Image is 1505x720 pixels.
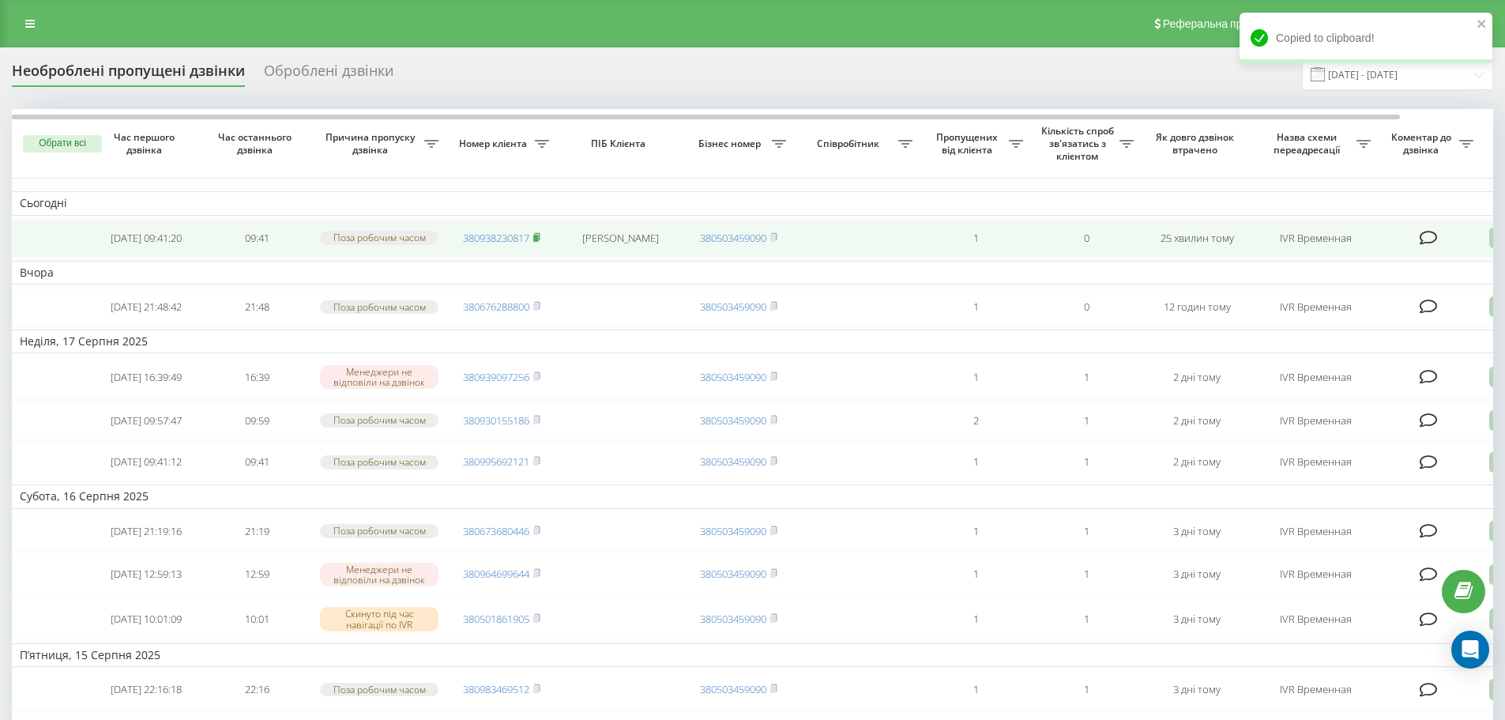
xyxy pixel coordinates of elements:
[201,553,312,595] td: 12:59
[1154,131,1240,156] span: Як довго дзвінок втрачено
[920,512,1031,551] td: 1
[201,401,312,440] td: 09:59
[1142,553,1252,595] td: 3 дні тому
[1142,219,1252,258] td: 25 хвилин тому
[463,300,529,314] a: 380676288800
[700,454,766,469] a: 380503459090
[1142,512,1252,551] td: 3 дні тому
[214,131,299,156] span: Час останнього дзвінка
[201,670,312,709] td: 22:16
[1252,553,1379,595] td: IVR Временная
[1031,443,1142,481] td: 1
[920,288,1031,326] td: 1
[700,370,766,384] a: 380503459090
[920,670,1031,709] td: 1
[920,553,1031,595] td: 1
[320,455,438,469] div: Поза робочим часом
[700,567,766,581] a: 380503459090
[802,138,898,150] span: Співробітник
[700,682,766,696] a: 380503459090
[1163,17,1279,30] span: Реферальна програма
[201,288,312,326] td: 21:48
[1252,512,1379,551] td: IVR Временная
[928,131,1009,156] span: Пропущених від клієнта
[1031,553,1142,595] td: 1
[320,413,438,427] div: Поза робочим часом
[320,563,438,586] div: Менеджери не відповіли на дзвінок
[91,553,201,595] td: [DATE] 12:59:13
[1252,401,1379,440] td: IVR Временная
[320,131,424,156] span: Причина пропуску дзвінка
[920,219,1031,258] td: 1
[320,300,438,314] div: Поза робочим часом
[1031,401,1142,440] td: 1
[264,62,393,87] div: Оброблені дзвінки
[463,231,529,245] a: 380938230817
[103,131,189,156] span: Час першого дзвінка
[320,683,438,696] div: Поза робочим часом
[1031,356,1142,398] td: 1
[463,612,529,626] a: 380501861905
[201,598,312,640] td: 10:01
[463,454,529,469] a: 380995692121
[1252,288,1379,326] td: IVR Временная
[1252,219,1379,258] td: IVR Временная
[700,413,766,428] a: 380503459090
[1240,13,1492,63] div: Copied to clipboard!
[91,219,201,258] td: [DATE] 09:41:20
[700,524,766,538] a: 380503459090
[1252,443,1379,481] td: IVR Временная
[691,138,772,150] span: Бізнес номер
[91,356,201,398] td: [DATE] 16:39:49
[1477,17,1488,32] button: close
[700,231,766,245] a: 380503459090
[920,598,1031,640] td: 1
[1142,670,1252,709] td: 3 дні тому
[463,567,529,581] a: 380964699644
[320,524,438,537] div: Поза робочим часом
[1031,288,1142,326] td: 0
[920,443,1031,481] td: 1
[700,300,766,314] a: 380503459090
[201,443,312,481] td: 09:41
[12,62,245,87] div: Необроблені пропущені дзвінки
[1142,443,1252,481] td: 2 дні тому
[1031,670,1142,709] td: 1
[454,138,535,150] span: Номер клієнта
[1031,598,1142,640] td: 1
[91,512,201,551] td: [DATE] 21:19:16
[920,356,1031,398] td: 1
[920,401,1031,440] td: 2
[1031,512,1142,551] td: 1
[463,370,529,384] a: 380939097256
[23,135,102,153] button: Обрати всі
[463,413,529,428] a: 380930155186
[320,365,438,389] div: Менеджери не відповіли на дзвінок
[1142,288,1252,326] td: 12 годин тому
[463,524,529,538] a: 380673680446
[201,356,312,398] td: 16:39
[91,598,201,640] td: [DATE] 10:01:09
[320,231,438,244] div: Поза робочим часом
[1142,356,1252,398] td: 2 дні тому
[463,682,529,696] a: 380983469512
[1142,598,1252,640] td: 3 дні тому
[1386,131,1459,156] span: Коментар до дзвінка
[570,138,670,150] span: ПІБ Клієнта
[91,288,201,326] td: [DATE] 21:48:42
[91,670,201,709] td: [DATE] 22:16:18
[1252,356,1379,398] td: IVR Временная
[1142,401,1252,440] td: 2 дні тому
[557,219,683,258] td: [PERSON_NAME]
[320,607,438,631] div: Скинуто під час навігації по IVR
[1039,125,1119,162] span: Кількість спроб зв'язатись з клієнтом
[1252,598,1379,640] td: IVR Временная
[1451,631,1489,669] div: Open Intercom Messenger
[1252,670,1379,709] td: IVR Временная
[1031,219,1142,258] td: 0
[91,401,201,440] td: [DATE] 09:57:47
[700,612,766,626] a: 380503459090
[201,512,312,551] td: 21:19
[91,443,201,481] td: [DATE] 09:41:12
[201,219,312,258] td: 09:41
